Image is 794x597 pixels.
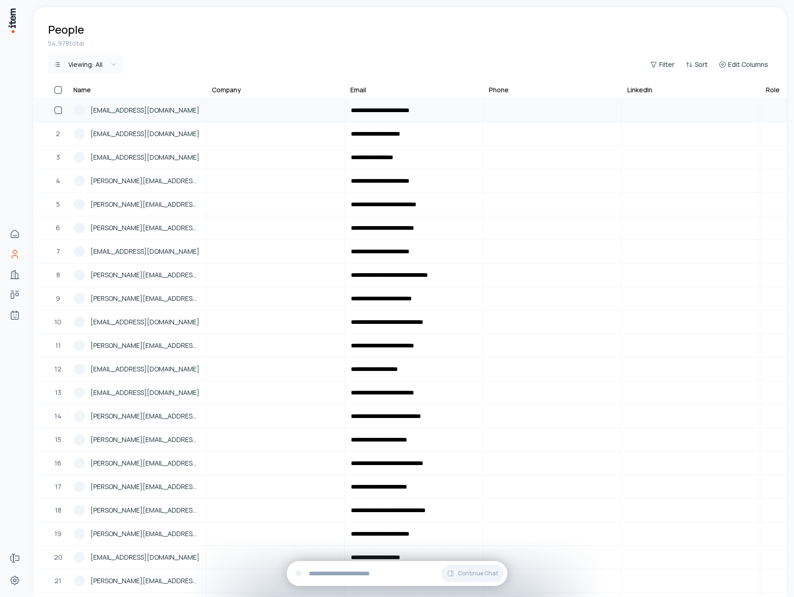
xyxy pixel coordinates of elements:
[48,22,84,37] h1: People
[627,85,652,95] div: LinkedIn
[56,270,60,280] span: 8
[68,99,205,121] a: [EMAIL_ADDRESS][DOMAIN_NAME]
[73,85,91,95] div: Name
[54,317,61,327] span: 10
[68,287,205,310] a: [PERSON_NAME][EMAIL_ADDRESS][PERSON_NAME][DOMAIN_NAME]
[90,246,199,257] span: [EMAIL_ADDRESS][DOMAIN_NAME]
[90,223,200,233] span: [PERSON_NAME][EMAIL_ADDRESS][PERSON_NAME][DOMAIN_NAME]
[56,152,60,162] span: 3
[90,340,200,351] span: [PERSON_NAME][EMAIL_ADDRESS][PERSON_NAME][DOMAIN_NAME]
[68,123,205,145] a: [EMAIL_ADDRESS][DOMAIN_NAME]
[6,225,24,243] a: Home
[68,429,205,451] a: [PERSON_NAME][EMAIL_ADDRESS][DOMAIN_NAME]
[695,60,708,69] span: Sort
[489,85,509,95] div: Phone
[350,85,366,95] div: Email
[68,452,205,474] a: [PERSON_NAME][EMAIL_ADDRESS][PERSON_NAME][DOMAIN_NAME]
[56,223,60,233] span: 6
[68,570,205,592] a: [PERSON_NAME][EMAIL_ADDRESS][PERSON_NAME][DOMAIN_NAME]
[68,499,205,521] a: [PERSON_NAME][EMAIL_ADDRESS][PERSON_NAME][DOMAIN_NAME]
[54,364,61,374] span: 12
[6,571,24,590] a: Settings
[6,265,24,284] a: Companies
[55,340,61,351] span: 11
[55,435,61,445] span: 15
[90,411,200,421] span: [PERSON_NAME][EMAIL_ADDRESS][PERSON_NAME][DOMAIN_NAME]
[90,482,200,492] span: [PERSON_NAME][EMAIL_ADDRESS][PERSON_NAME][DOMAIN_NAME]
[56,199,60,209] span: 5
[90,388,199,398] span: [EMAIL_ADDRESS][DOMAIN_NAME]
[90,529,200,539] span: [PERSON_NAME][EMAIL_ADDRESS][DOMAIN_NAME]
[55,505,61,515] span: 18
[6,286,24,304] a: Deals
[55,482,61,492] span: 17
[90,176,200,186] span: [PERSON_NAME][EMAIL_ADDRESS][DOMAIN_NAME]
[54,552,62,562] span: 20
[48,39,772,48] div: 54,978 total
[54,529,61,539] span: 19
[90,317,199,327] span: [EMAIL_ADDRESS][DOMAIN_NAME]
[68,546,205,568] a: [EMAIL_ADDRESS][DOMAIN_NAME]
[646,58,678,71] button: Filter
[90,576,200,586] span: [PERSON_NAME][EMAIL_ADDRESS][PERSON_NAME][DOMAIN_NAME]
[54,576,61,586] span: 21
[90,129,199,139] span: [EMAIL_ADDRESS][DOMAIN_NAME]
[68,476,205,498] a: [PERSON_NAME][EMAIL_ADDRESS][PERSON_NAME][DOMAIN_NAME]
[68,405,205,427] a: [PERSON_NAME][EMAIL_ADDRESS][PERSON_NAME][DOMAIN_NAME]
[6,245,24,263] a: People
[56,293,60,304] span: 9
[68,523,205,545] a: [PERSON_NAME][EMAIL_ADDRESS][DOMAIN_NAME]
[68,382,205,404] a: [EMAIL_ADDRESS][DOMAIN_NAME]
[56,246,60,257] span: 7
[68,311,205,333] a: [EMAIL_ADDRESS][DOMAIN_NAME]
[54,411,61,421] span: 14
[68,240,205,263] a: [EMAIL_ADDRESS][DOMAIN_NAME]
[68,146,205,168] a: [EMAIL_ADDRESS][DOMAIN_NAME]
[212,85,241,95] div: Company
[55,388,61,398] span: 13
[682,58,711,71] button: Sort
[90,552,199,562] span: [EMAIL_ADDRESS][DOMAIN_NAME]
[68,60,102,69] div: Viewing:
[68,193,205,215] a: [PERSON_NAME][EMAIL_ADDRESS][PERSON_NAME][DOMAIN_NAME]
[90,293,200,304] span: [PERSON_NAME][EMAIL_ADDRESS][PERSON_NAME][DOMAIN_NAME]
[68,217,205,239] a: [PERSON_NAME][EMAIL_ADDRESS][PERSON_NAME][DOMAIN_NAME]
[90,364,199,374] span: [EMAIL_ADDRESS][DOMAIN_NAME]
[90,458,200,468] span: [PERSON_NAME][EMAIL_ADDRESS][PERSON_NAME][DOMAIN_NAME]
[6,549,24,567] a: Forms
[68,358,205,380] a: [EMAIL_ADDRESS][DOMAIN_NAME]
[68,334,205,357] a: [PERSON_NAME][EMAIL_ADDRESS][PERSON_NAME][DOMAIN_NAME]
[90,270,200,280] span: [PERSON_NAME][EMAIL_ADDRESS][PERSON_NAME][DOMAIN_NAME]
[715,58,772,71] button: Edit Columns
[6,306,24,324] a: Agents
[90,199,200,209] span: [PERSON_NAME][EMAIL_ADDRESS][PERSON_NAME][DOMAIN_NAME]
[458,570,498,577] span: Continue Chat
[90,435,200,445] span: [PERSON_NAME][EMAIL_ADDRESS][DOMAIN_NAME]
[766,85,780,95] div: Role
[56,176,60,186] span: 4
[68,170,205,192] a: [PERSON_NAME][EMAIL_ADDRESS][DOMAIN_NAME]
[659,60,674,69] span: Filter
[90,505,200,515] span: [PERSON_NAME][EMAIL_ADDRESS][PERSON_NAME][DOMAIN_NAME]
[287,561,507,586] div: Continue Chat
[90,152,199,162] span: [EMAIL_ADDRESS][DOMAIN_NAME]
[56,129,60,139] span: 2
[90,105,199,115] span: [EMAIL_ADDRESS][DOMAIN_NAME]
[54,458,61,468] span: 16
[68,264,205,286] a: [PERSON_NAME][EMAIL_ADDRESS][PERSON_NAME][DOMAIN_NAME]
[7,7,17,34] img: Item Brain Logo
[441,565,504,582] button: Continue Chat
[728,60,768,69] span: Edit Columns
